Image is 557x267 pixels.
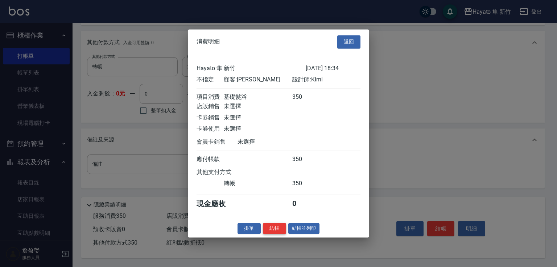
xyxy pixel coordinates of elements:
div: 350 [292,156,319,163]
div: 350 [292,180,319,187]
div: 卡券銷售 [197,114,224,122]
div: 未選擇 [224,125,292,133]
button: 返回 [337,35,360,48]
div: 未選擇 [224,114,292,122]
div: 顧客: [PERSON_NAME] [224,76,292,84]
div: [DATE] 18:34 [306,65,360,72]
div: 現金應收 [197,199,238,209]
button: 結帳 [263,223,286,234]
div: 350 [292,93,319,101]
div: 基礎髮浴 [224,93,292,101]
button: 掛單 [238,223,261,234]
span: 消費明細 [197,38,220,46]
div: Hayato 隼 新竹 [197,65,306,72]
div: 項目消費 [197,93,224,101]
div: 轉帳 [224,180,292,187]
button: 結帳並列印 [288,223,320,234]
div: 卡券使用 [197,125,224,133]
div: 未選擇 [238,138,306,146]
div: 應付帳款 [197,156,224,163]
div: 會員卡銷售 [197,138,238,146]
div: 其他支付方式 [197,169,251,176]
div: 0 [292,199,319,209]
div: 店販銷售 [197,103,224,110]
div: 設計師: Kimi [292,76,360,84]
div: 未選擇 [224,103,292,110]
div: 不指定 [197,76,224,84]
